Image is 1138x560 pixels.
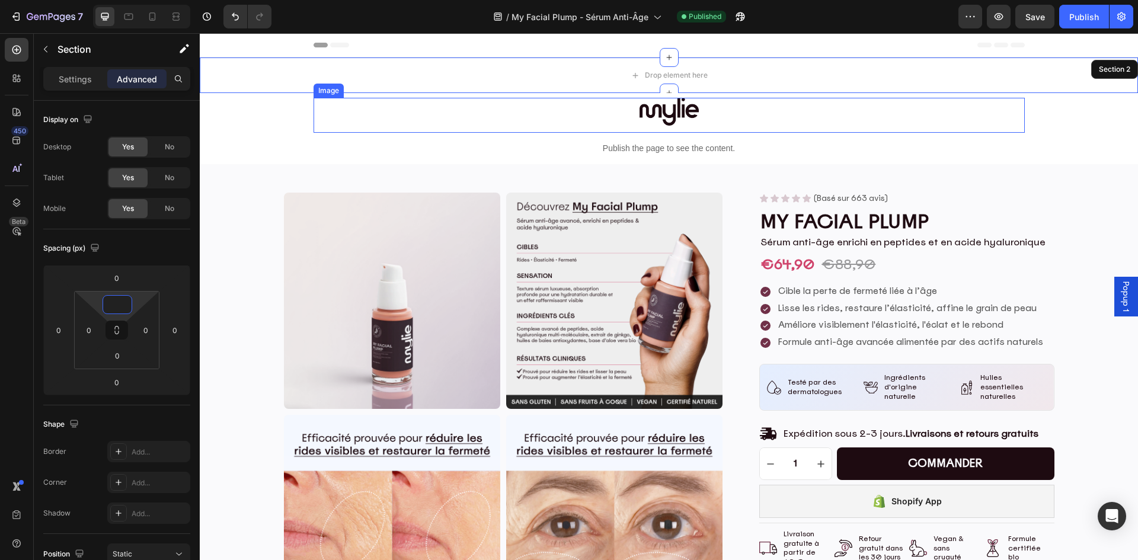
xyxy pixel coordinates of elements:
[578,303,843,315] p: Formule anti-âge avancée alimentée par des actifs naturels
[57,42,155,56] p: Section
[5,5,88,28] button: 7
[78,9,83,24] p: 7
[808,501,852,529] p: Formule certifiée bio
[1098,502,1126,530] div: Open Intercom Messenger
[43,417,81,433] div: Shape
[122,203,134,214] span: Yes
[43,142,71,152] div: Desktop
[706,394,839,407] strong: Livraisons et retours gratuits
[621,222,677,242] div: €88,90
[614,161,688,171] p: (Basé sur 663 avis)
[106,347,129,364] input: 0px
[506,11,509,23] span: /
[734,501,778,529] p: Vegan & sans cruauté
[897,31,933,41] div: Section 2
[132,508,187,519] div: Add...
[50,321,68,339] input: 0
[637,414,855,447] button: commander
[920,248,932,279] span: Popup 1
[165,172,174,183] span: No
[692,461,742,475] div: Shopify App
[223,5,271,28] div: Undo/Redo
[105,269,129,287] input: 0
[1059,5,1109,28] button: Publish
[43,508,71,519] div: Shadow
[43,446,66,457] div: Border
[708,423,783,438] div: commander
[1069,11,1099,23] div: Publish
[105,373,129,391] input: 0
[685,340,749,368] p: Ingrédients d'origine naturelle
[116,52,142,63] div: Image
[43,203,66,214] div: Mobile
[1025,12,1045,22] span: Save
[560,174,854,202] h2: my facial plump
[132,447,187,457] div: Add...
[440,65,499,92] img: mylie-copie-final.png
[578,286,843,298] p: Améliore visiblement l'élasticité, l'éclat et le rebond
[113,549,132,558] span: Static
[43,172,64,183] div: Tablet
[610,415,632,446] button: increment
[578,270,843,281] p: Lisse les rides, restaure l’élasticité, affine le grain de peau
[80,321,98,339] input: 0px
[43,241,102,257] div: Spacing (px)
[11,126,28,136] div: 450
[122,172,134,183] span: Yes
[165,203,174,214] span: No
[581,415,610,446] input: quantity
[117,73,157,85] p: Advanced
[445,37,508,47] div: Drop element here
[781,340,845,368] p: Huiles essentielles naturelles
[588,345,652,363] p: Testé par des dermatologues
[200,33,1138,560] iframe: Design area
[9,217,28,226] div: Beta
[659,501,703,529] p: Retour gratuit dans les 30 jours
[584,497,628,533] p: Livraison gratuite à partir de 60 €
[561,203,853,216] p: Sérum anti-âge enrichi en peptides et en acide hyaluronique
[43,112,95,128] div: Display on
[43,477,67,488] div: Corner
[137,321,155,339] input: 0px
[122,142,134,152] span: Yes
[689,11,721,22] span: Published
[166,321,184,339] input: 0
[59,73,92,85] p: Settings
[560,222,616,242] div: €64,90
[560,415,581,446] button: decrement
[1015,5,1054,28] button: Save
[165,142,174,152] span: No
[512,11,648,23] span: My Facial Plump - Sérum Anti-Âge
[132,478,187,488] div: Add...
[578,252,843,264] p: Cible la perte de fermeté liée à l’âge
[584,395,839,407] p: Expédition sous 2-3 jours.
